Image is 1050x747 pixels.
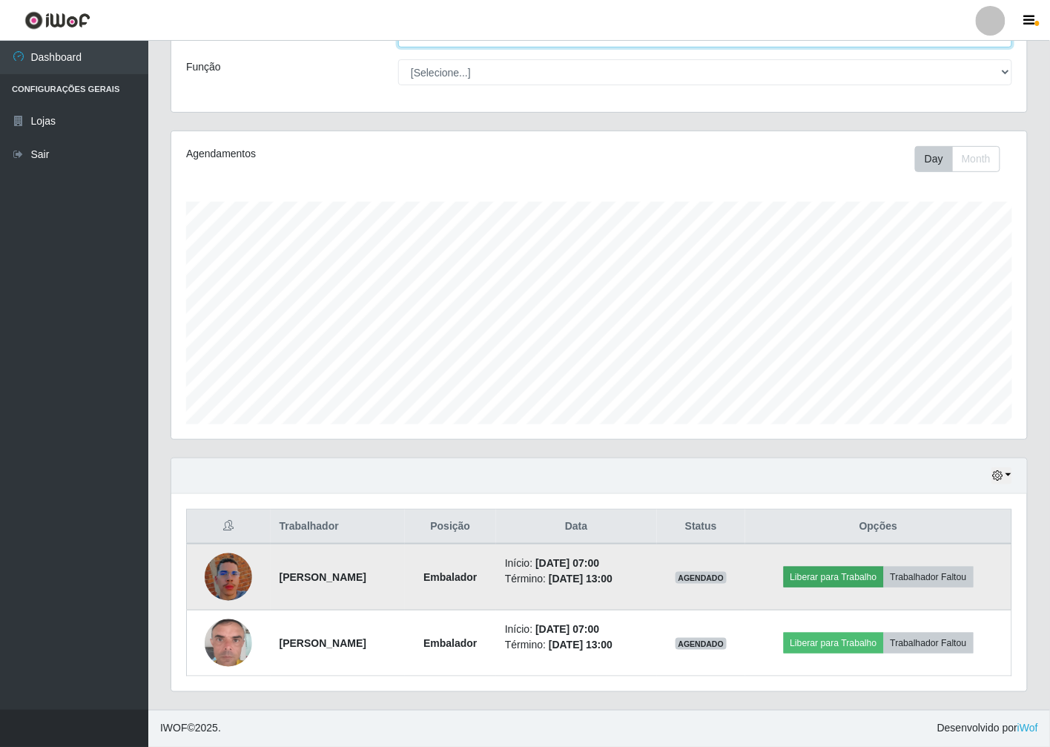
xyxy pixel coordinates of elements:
li: Término: [505,571,648,587]
th: Opções [745,510,1011,544]
strong: [PERSON_NAME] [280,571,366,583]
li: Término: [505,637,648,653]
strong: [PERSON_NAME] [280,637,366,649]
img: 1707834937806.jpeg [205,601,252,685]
li: Início: [505,622,648,637]
span: IWOF [160,723,188,734]
div: Agendamentos [186,146,518,162]
button: Day [915,146,953,172]
span: AGENDADO [676,638,727,650]
strong: Embalador [423,637,477,649]
img: 1690047779776.jpeg [205,535,252,619]
button: Trabalhador Faltou [884,633,974,654]
label: Função [186,59,221,75]
span: © 2025 . [160,721,221,737]
button: Liberar para Trabalho [784,633,884,654]
li: Início: [505,556,648,571]
button: Liberar para Trabalho [784,567,884,588]
time: [DATE] 13:00 [549,573,612,585]
th: Data [496,510,657,544]
button: Trabalhador Faltou [884,567,974,588]
th: Status [657,510,746,544]
img: CoreUI Logo [24,11,90,30]
time: [DATE] 13:00 [549,639,612,651]
th: Trabalhador [271,510,405,544]
div: Toolbar with button groups [915,146,1012,172]
strong: Embalador [423,571,477,583]
span: AGENDADO [676,572,727,584]
button: Month [952,146,1000,172]
time: [DATE] 07:00 [535,623,599,635]
th: Posição [405,510,496,544]
span: Desenvolvido por [937,721,1038,737]
a: iWof [1017,723,1038,734]
time: [DATE] 07:00 [535,557,599,569]
div: First group [915,146,1000,172]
